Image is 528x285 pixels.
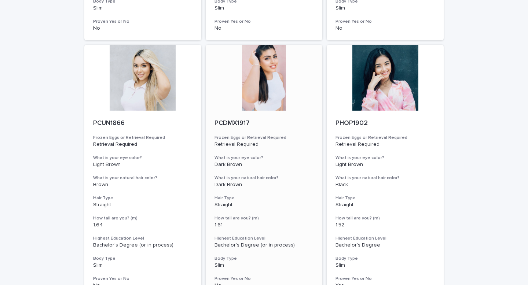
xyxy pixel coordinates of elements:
[335,195,435,201] h3: Hair Type
[335,262,435,269] p: Slim
[335,175,435,181] h3: What is your natural hair color?
[93,162,192,168] p: Light Brown
[335,182,435,188] p: Black
[214,175,314,181] h3: What is your natural hair color?
[335,276,435,282] h3: Proven Yes or No
[93,276,192,282] h3: Proven Yes or No
[93,25,192,32] p: No
[214,135,314,141] h3: Frozen Eggs or Retrieval Required
[335,135,435,141] h3: Frozen Eggs or Retrieval Required
[93,175,192,181] h3: What is your natural hair color?
[93,119,192,127] p: PCUN1866
[214,19,314,25] h3: Proven Yes or No
[93,141,192,148] p: Retrieval Required
[335,242,435,248] p: Bachelor's Degree
[93,222,192,228] p: 1.64
[214,242,314,248] p: Bachelor's Degree (or in process)
[214,256,314,262] h3: Body Type
[214,262,314,269] p: Slim
[93,5,192,11] p: Slim
[214,202,314,208] p: Straight
[93,242,192,248] p: Bachelor's Degree (or in process)
[335,119,435,127] p: PHOP1902
[214,119,314,127] p: PCDMX1917
[93,19,192,25] h3: Proven Yes or No
[335,141,435,148] p: Retrieval Required
[214,182,314,188] p: Dark Brown
[214,276,314,282] h3: Proven Yes or No
[214,215,314,221] h3: How tall are you? (m)
[93,215,192,221] h3: How tall are you? (m)
[93,135,192,141] h3: Frozen Eggs or Retrieval Required
[93,155,192,161] h3: What is your eye color?
[214,155,314,161] h3: What is your eye color?
[214,236,314,241] h3: Highest Education Level
[214,162,314,168] p: Dark Brown
[335,256,435,262] h3: Body Type
[214,222,314,228] p: 1.61
[335,236,435,241] h3: Highest Education Level
[93,236,192,241] h3: Highest Education Level
[214,195,314,201] h3: Hair Type
[335,215,435,221] h3: How tall are you? (m)
[335,222,435,228] p: 1.52
[93,262,192,269] p: Slim
[214,141,314,148] p: Retrieval Required
[335,202,435,208] p: Straight
[335,19,435,25] h3: Proven Yes or No
[335,162,435,168] p: Light Brown
[214,5,314,11] p: Slim
[214,25,314,32] p: No
[335,25,435,32] p: No
[93,182,192,188] p: Brown
[93,256,192,262] h3: Body Type
[93,202,192,208] p: Straight
[93,195,192,201] h3: Hair Type
[335,5,435,11] p: Slim
[335,155,435,161] h3: What is your eye color?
